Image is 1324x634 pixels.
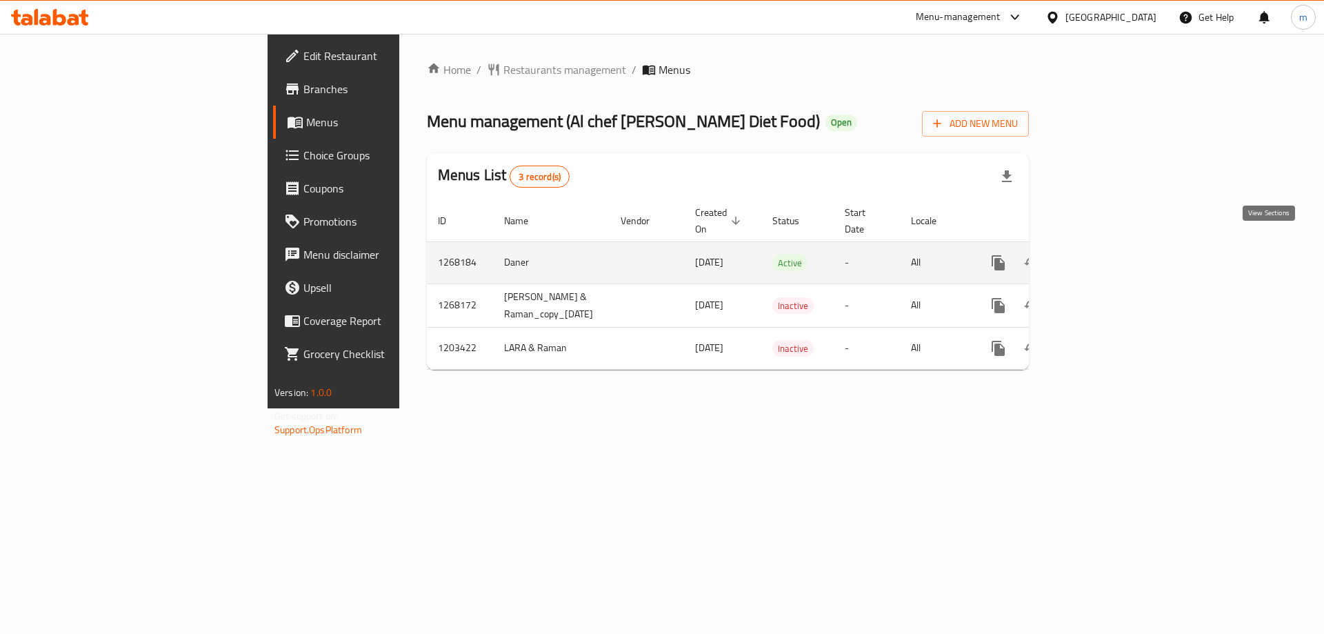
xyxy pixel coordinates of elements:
[900,327,971,369] td: All
[982,332,1015,365] button: more
[695,253,723,271] span: [DATE]
[971,200,1125,242] th: Actions
[1065,10,1156,25] div: [GEOGRAPHIC_DATA]
[695,339,723,357] span: [DATE]
[933,115,1018,132] span: Add New Menu
[273,106,489,139] a: Menus
[772,255,808,271] span: Active
[772,340,814,357] div: Inactive
[990,160,1023,193] div: Export file
[273,139,489,172] a: Choice Groups
[911,212,954,229] span: Locale
[695,296,723,314] span: [DATE]
[493,327,610,369] td: LARA & Raman
[438,212,464,229] span: ID
[772,297,814,314] div: Inactive
[427,200,1125,370] table: enhanced table
[438,165,570,188] h2: Menus List
[273,72,489,106] a: Branches
[274,407,338,425] span: Get support on:
[273,271,489,304] a: Upsell
[504,212,546,229] span: Name
[772,341,814,357] span: Inactive
[273,238,489,271] a: Menu disclaimer
[303,346,478,362] span: Grocery Checklist
[303,48,478,64] span: Edit Restaurant
[922,111,1029,137] button: Add New Menu
[1015,332,1048,365] button: Change Status
[621,212,668,229] span: Vendor
[493,241,610,284] td: Daner
[274,421,362,439] a: Support.OpsPlatform
[303,279,478,296] span: Upsell
[900,241,971,284] td: All
[772,212,817,229] span: Status
[825,117,857,128] span: Open
[510,166,570,188] div: Total records count
[273,172,489,205] a: Coupons
[916,9,1001,26] div: Menu-management
[834,327,900,369] td: -
[427,61,1029,78] nav: breadcrumb
[487,61,626,78] a: Restaurants management
[695,204,745,237] span: Created On
[493,284,610,327] td: [PERSON_NAME] & Raman_copy_[DATE]
[1299,10,1307,25] span: m
[273,337,489,370] a: Grocery Checklist
[834,241,900,284] td: -
[274,384,308,402] span: Version:
[273,205,489,238] a: Promotions
[503,61,626,78] span: Restaurants management
[273,304,489,337] a: Coverage Report
[306,114,478,130] span: Menus
[427,106,820,137] span: Menu management ( Al chef [PERSON_NAME] Diet Food )
[310,384,332,402] span: 1.0.0
[273,39,489,72] a: Edit Restaurant
[303,180,478,197] span: Coupons
[834,284,900,327] td: -
[845,204,883,237] span: Start Date
[632,61,636,78] li: /
[1015,289,1048,322] button: Change Status
[659,61,690,78] span: Menus
[510,170,569,184] span: 3 record(s)
[303,213,478,230] span: Promotions
[982,289,1015,322] button: more
[772,255,808,271] div: Active
[303,313,478,329] span: Coverage Report
[772,298,814,314] span: Inactive
[303,81,478,97] span: Branches
[825,115,857,131] div: Open
[982,246,1015,279] button: more
[900,284,971,327] td: All
[303,147,478,164] span: Choice Groups
[303,246,478,263] span: Menu disclaimer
